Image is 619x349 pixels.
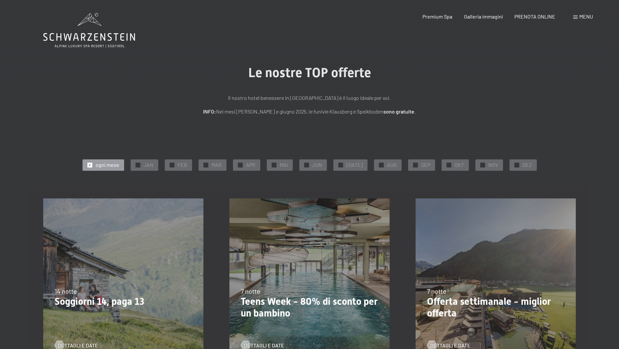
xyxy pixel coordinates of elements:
[58,342,98,349] span: Dettagli e Date
[421,161,430,168] span: SEP
[280,161,288,168] span: MAI
[55,287,77,295] span: 14 notte
[427,287,446,295] span: 7 notte
[203,108,216,114] strong: INFO:
[248,65,371,80] span: Le nostre TOP offerte
[383,108,414,114] strong: sono gratuite
[427,296,564,319] p: Offerta settimanale - miglior offerta
[246,161,255,168] span: APR
[241,342,284,349] a: Dettagli e Date
[427,342,471,349] a: Dettagli e Date
[414,163,417,167] span: ✓
[273,163,275,167] span: ✓
[136,163,139,167] span: ✓
[464,13,503,20] a: Galleria immagini
[241,296,378,319] p: Teens Week - 80% di sconto per un bambino
[204,163,207,167] span: ✓
[171,163,173,167] span: ✓
[55,296,192,307] p: Soggiorni 14, paga 13
[481,163,484,167] span: ✓
[212,161,222,168] span: MAR
[447,163,450,167] span: ✓
[88,163,91,167] span: ✓
[522,161,532,168] span: DEZ
[305,163,308,167] span: ✓
[312,161,322,168] span: JUN
[455,161,464,168] span: OKT
[579,13,593,20] span: Menu
[488,161,498,168] span: NOV
[387,161,397,168] span: AUG
[239,163,241,167] span: ✓
[147,94,472,102] p: Il nostro hotel benessere in [GEOGRAPHIC_DATA] è il luogo ideale per voi.
[96,161,119,168] span: ogni mese
[144,161,153,168] span: JAN
[380,163,382,167] span: ✓
[422,13,452,20] a: Premium Spa
[515,163,518,167] span: ✓
[241,287,260,295] span: 7 notte
[178,161,187,168] span: FEB
[430,342,471,349] span: Dettagli e Date
[55,342,98,349] a: Dettagli e Date
[339,163,342,167] span: ✓
[514,13,555,20] a: PRENOTA ONLINE
[147,107,472,116] p: Nei mesi [PERSON_NAME] e giugno 2025, le funivie Klausberg e Speikboden .
[346,161,363,168] span: [DATE]
[244,342,284,349] span: Dettagli e Date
